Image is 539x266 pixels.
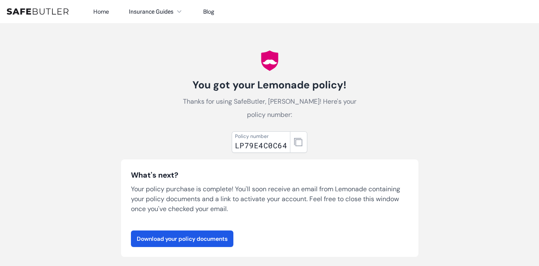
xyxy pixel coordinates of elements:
[203,8,214,15] a: Blog
[93,8,109,15] a: Home
[177,95,362,121] p: Thanks for using SafeButler, [PERSON_NAME]! Here's your policy number:
[129,7,183,17] button: Insurance Guides
[7,8,69,15] img: SafeButler Text Logo
[235,133,287,140] div: Policy number
[131,169,408,181] h3: What's next?
[235,140,287,151] div: LP79E4C0C64
[177,78,362,92] h1: You got your Lemonade policy!
[131,230,233,247] a: Download your policy documents
[131,184,408,214] p: Your policy purchase is complete! You'll soon receive an email from Lemonade containing your poli...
